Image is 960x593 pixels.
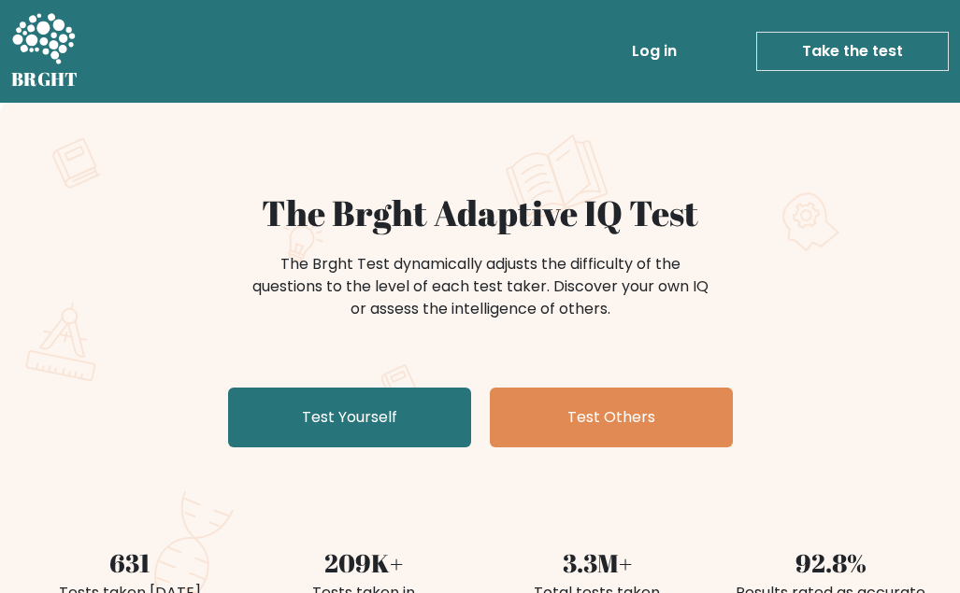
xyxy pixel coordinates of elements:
div: 209K+ [258,544,469,582]
h1: The Brght Adaptive IQ Test [24,192,937,234]
a: Test Yourself [228,388,471,447]
a: BRGHT [11,7,79,95]
div: 92.8% [725,544,937,582]
a: Log in [624,33,684,70]
div: 3.3M+ [492,544,703,582]
div: 631 [24,544,236,582]
a: Take the test [756,32,949,71]
a: Test Others [490,388,733,447]
div: The Brght Test dynamically adjusts the difficulty of the questions to the level of each test take... [247,253,714,320]
h5: BRGHT [11,68,79,91]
